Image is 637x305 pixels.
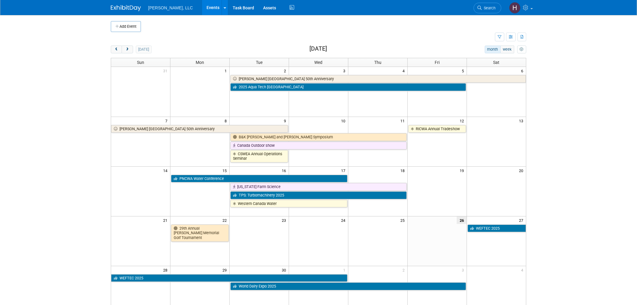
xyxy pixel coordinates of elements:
span: 13 [518,117,526,124]
i: Personalize Calendar [520,48,524,52]
span: 1 [343,266,348,274]
img: Hannah Mulholland [509,2,520,14]
button: month [485,46,501,53]
span: 16 [281,167,289,174]
span: 2 [402,266,407,274]
a: [PERSON_NAME] [GEOGRAPHIC_DATA] 50th Anniversary [230,75,526,83]
span: Wed [314,60,322,65]
a: World Dairy Expo 2025 [230,282,466,290]
span: 18 [400,167,407,174]
span: [PERSON_NAME], LLC [148,5,193,10]
span: Sat [493,60,499,65]
a: PNCWA Water Conference [171,175,347,183]
span: 2 [283,67,289,74]
span: 6 [520,67,526,74]
a: Canada Outdoor show [230,142,407,149]
span: Sun [137,60,144,65]
button: myCustomButton [517,46,526,53]
h2: [DATE] [309,46,327,52]
span: 14 [163,167,170,174]
span: 31 [163,67,170,74]
span: 3 [461,266,467,274]
span: 23 [281,216,289,224]
span: 20 [518,167,526,174]
button: next [122,46,133,53]
button: [DATE] [136,46,152,53]
a: Western Canada Water [230,200,347,208]
span: 10 [340,117,348,124]
span: Search [482,6,496,10]
button: Add Event [111,21,141,32]
a: 2025 Aqua Tech [GEOGRAPHIC_DATA] [230,83,466,91]
span: 21 [163,216,170,224]
a: [US_STATE] Farm Science [230,183,407,191]
a: RICWA Annual Tradeshow [408,125,466,133]
img: ExhibitDay [111,5,141,11]
span: Thu [374,60,381,65]
a: 29th Annual [PERSON_NAME] Memorial Golf Tournament [171,225,229,242]
span: 11 [400,117,407,124]
span: 4 [520,266,526,274]
span: 22 [222,216,229,224]
span: 17 [340,167,348,174]
a: WEFTEC 2025 [468,225,526,232]
span: 3 [343,67,348,74]
a: CSWEA Annual Operations Seminar [230,150,288,162]
span: 12 [459,117,467,124]
span: Mon [196,60,204,65]
span: 1 [224,67,229,74]
span: 5 [461,67,467,74]
a: B&K [PERSON_NAME] and [PERSON_NAME] Symposium [230,133,407,141]
span: 24 [340,216,348,224]
span: 29 [222,266,229,274]
span: 9 [283,117,289,124]
span: Fri [435,60,440,65]
span: 15 [222,167,229,174]
span: Tue [256,60,263,65]
span: 30 [281,266,289,274]
span: 27 [518,216,526,224]
span: 8 [224,117,229,124]
a: WEFTEC 2025 [111,274,347,282]
span: 19 [459,167,467,174]
span: 4 [402,67,407,74]
span: 28 [163,266,170,274]
button: week [500,46,514,53]
span: 25 [400,216,407,224]
a: [PERSON_NAME] [GEOGRAPHIC_DATA] 50th Anniversary [111,125,288,133]
a: TPS: Turbomachinery 2025 [230,191,407,199]
a: Search [474,3,501,13]
span: 7 [165,117,170,124]
span: 26 [457,216,467,224]
button: prev [111,46,122,53]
